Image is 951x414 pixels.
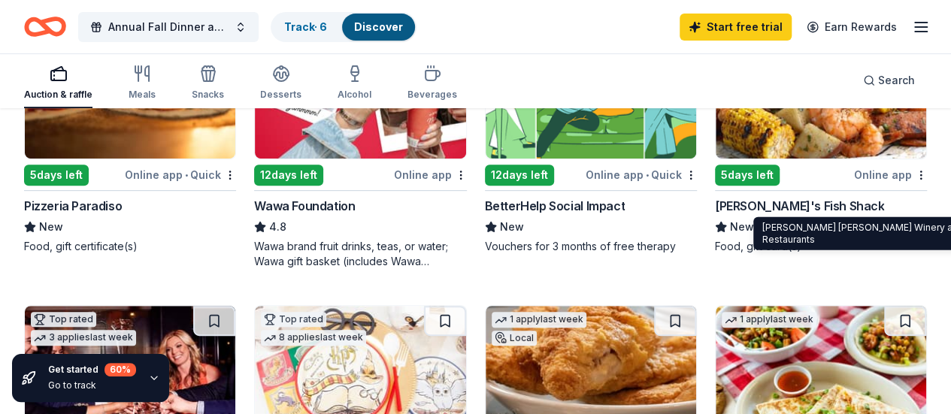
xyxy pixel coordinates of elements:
div: 5 days left [715,165,780,186]
div: Local [492,331,537,346]
div: Online app [394,165,467,184]
div: Meals [129,89,156,101]
div: Vouchers for 3 months of free therapy [485,239,697,254]
button: Auction & raffle [24,59,92,108]
div: BetterHelp Social Impact [485,197,625,215]
span: New [730,218,754,236]
span: 4.8 [269,218,286,236]
a: Home [24,9,66,44]
div: [PERSON_NAME]'s Fish Shack [715,197,885,215]
a: Start free trial [680,14,792,41]
button: Annual Fall Dinner and Auction [78,12,259,42]
a: Discover [354,20,403,33]
button: Track· 6Discover [271,12,416,42]
span: Annual Fall Dinner and Auction [108,18,229,36]
div: 1 apply last week [722,312,816,328]
div: 60 % [104,363,136,376]
div: 3 applies last week [31,330,136,346]
div: Alcohol [338,89,371,101]
div: Food, gift certificate(s) [24,239,236,254]
div: 5 days left [24,165,89,186]
button: Alcohol [338,59,371,108]
span: • [185,169,188,181]
div: Snacks [192,89,224,101]
button: Meals [129,59,156,108]
div: 12 days left [485,165,554,186]
a: Image for Ford's Fish Shack1 applylast weekLocal5days leftOnline app[PERSON_NAME]'s Fish ShackNew... [715,15,927,254]
span: New [500,218,524,236]
button: Search [851,65,927,95]
button: Desserts [260,59,301,108]
div: Online app Quick [125,165,236,184]
button: Beverages [407,59,457,108]
span: Search [878,71,915,89]
div: Wawa Foundation [254,197,355,215]
div: 1 apply last week [492,312,586,328]
div: Top rated [31,312,96,327]
div: Top rated [261,312,326,327]
span: • [646,169,649,181]
a: Image for Wawa FoundationTop rated4 applieslast week12days leftOnline appWawa Foundation4.8Wawa b... [254,15,466,269]
div: 12 days left [254,165,323,186]
div: Beverages [407,89,457,101]
div: Desserts [260,89,301,101]
a: Image for BetterHelp Social Impact27 applieslast week12days leftOnline app•QuickBetterHelp Social... [485,15,697,254]
a: Image for Pizzeria ParadisoLocal5days leftOnline app•QuickPizzeria ParadisoNewFood, gift certific... [24,15,236,254]
div: Pizzeria Paradiso [24,197,122,215]
div: Get started [48,363,136,376]
div: Auction & raffle [24,89,92,101]
a: Track· 6 [284,20,327,33]
div: Online app [854,165,927,184]
a: Earn Rewards [798,14,906,41]
div: Food, gift card(s) [715,239,927,254]
div: Wawa brand fruit drinks, teas, or water; Wawa gift basket (includes Wawa products and coupons) [254,239,466,269]
div: Online app Quick [586,165,697,184]
span: New [39,218,63,236]
div: Go to track [48,379,136,391]
button: Snacks [192,59,224,108]
div: 8 applies last week [261,330,366,346]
